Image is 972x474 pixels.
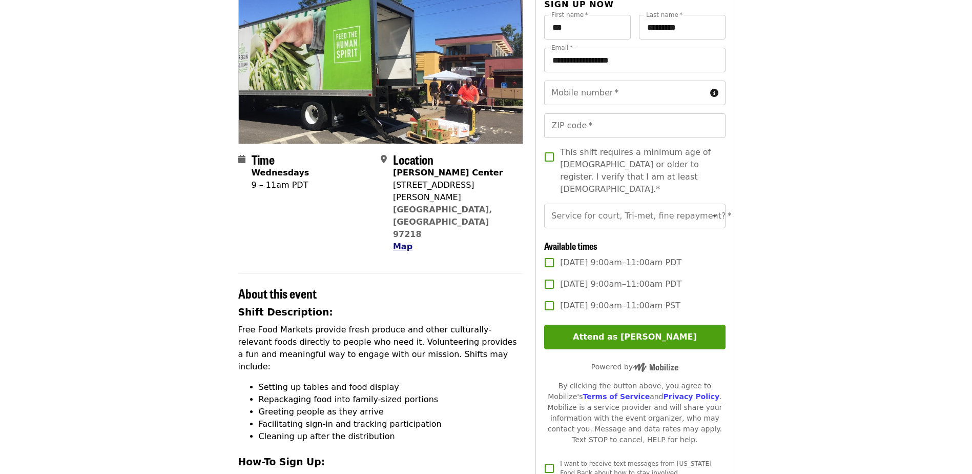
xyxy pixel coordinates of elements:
[560,300,680,312] span: [DATE] 9:00am–11:00am PST
[238,305,524,320] h3: Shift Description:
[393,241,412,253] button: Map
[393,150,433,168] span: Location
[238,284,317,302] span: About this event
[393,205,492,239] a: [GEOGRAPHIC_DATA], [GEOGRAPHIC_DATA] 97218
[646,12,683,18] label: Last name
[551,12,588,18] label: First name
[393,179,515,204] div: [STREET_ADDRESS][PERSON_NAME]
[544,15,631,39] input: First name
[259,393,524,406] li: Repackaging food into family-sized portions
[252,168,309,177] strong: Wednesdays
[259,418,524,430] li: Facilitating sign-in and tracking participation
[544,113,725,138] input: ZIP code
[393,168,503,177] strong: [PERSON_NAME] Center
[633,363,678,372] img: Powered by Mobilize
[259,381,524,393] li: Setting up tables and food display
[544,325,725,349] button: Attend as [PERSON_NAME]
[591,363,678,371] span: Powered by
[708,209,722,223] button: Open
[252,150,275,168] span: Time
[259,406,524,418] li: Greeting people as they arrive
[639,15,726,39] input: Last name
[663,392,719,401] a: Privacy Policy
[238,324,524,373] p: Free Food Markets provide fresh produce and other culturally-relevant foods directly to people wh...
[259,430,524,443] li: Cleaning up after the distribution
[544,81,706,105] input: Mobile number
[381,154,387,164] i: map-marker-alt icon
[238,457,325,467] strong: How-To Sign Up:
[544,239,597,252] span: Available times
[583,392,650,401] a: Terms of Service
[252,179,309,191] div: 9 – 11am PDT
[238,154,245,164] i: calendar icon
[544,48,725,72] input: Email
[560,256,681,269] span: [DATE] 9:00am–11:00am PDT
[544,381,725,445] div: By clicking the button above, you agree to Mobilize's and . Mobilize is a service provider and wi...
[560,146,717,195] span: This shift requires a minimum age of [DEMOGRAPHIC_DATA] or older to register. I verify that I am ...
[560,278,681,290] span: [DATE] 9:00am–11:00am PDT
[710,88,718,98] i: circle-info icon
[393,242,412,251] span: Map
[551,45,573,51] label: Email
